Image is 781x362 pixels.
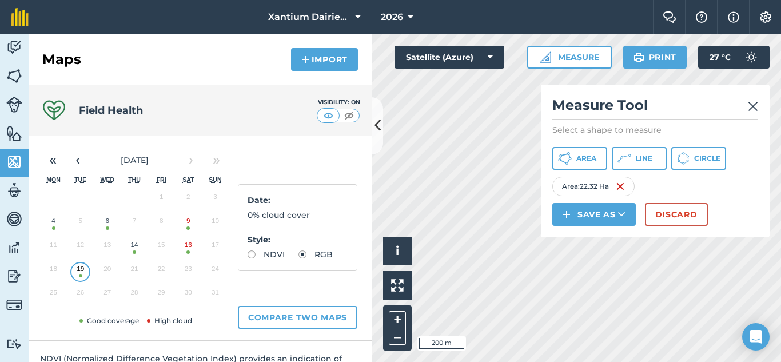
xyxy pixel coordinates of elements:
img: svg+xml;base64,PHN2ZyB4bWxucz0iaHR0cDovL3d3dy53My5vcmcvMjAwMC9zdmciIHdpZHRoPSIyMiIgaGVpZ2h0PSIzMC... [748,100,758,113]
strong: Style : [248,234,270,245]
button: 6 August 2025 [94,212,121,236]
button: 11 August 2025 [40,236,67,260]
abbr: Tuesday [74,176,86,183]
div: Visibility: On [317,98,360,107]
button: 4 August 2025 [40,212,67,236]
img: svg+xml;base64,PHN2ZyB4bWxucz0iaHR0cDovL3d3dy53My5vcmcvMjAwMC9zdmciIHdpZHRoPSI1MCIgaGVpZ2h0PSI0MC... [342,110,356,121]
button: [DATE] [90,148,178,173]
abbr: Thursday [128,176,141,183]
button: 22 August 2025 [148,260,175,284]
img: svg+xml;base64,PD94bWwgdmVyc2lvbj0iMS4wIiBlbmNvZGluZz0idXRmLTgiPz4KPCEtLSBHZW5lcmF0b3I6IEFkb2JlIE... [6,39,22,56]
button: 1 August 2025 [148,188,175,212]
button: Measure [527,46,612,69]
button: 21 August 2025 [121,260,148,284]
div: Area : 22.32 Ha [552,177,635,196]
button: 25 August 2025 [40,283,67,307]
button: 7 August 2025 [121,212,148,236]
img: svg+xml;base64,PHN2ZyB4bWxucz0iaHR0cDovL3d3dy53My5vcmcvMjAwMC9zdmciIHdpZHRoPSIxNCIgaGVpZ2h0PSIyNC... [301,53,309,66]
button: Discard [645,203,708,226]
img: svg+xml;base64,PD94bWwgdmVyc2lvbj0iMS4wIiBlbmNvZGluZz0idXRmLTgiPz4KPCEtLSBHZW5lcmF0b3I6IEFkb2JlIE... [6,268,22,285]
abbr: Sunday [209,176,221,183]
span: Xantium Dairies [GEOGRAPHIC_DATA] [268,10,350,24]
img: svg+xml;base64,PD94bWwgdmVyc2lvbj0iMS4wIiBlbmNvZGluZz0idXRmLTgiPz4KPCEtLSBHZW5lcmF0b3I6IEFkb2JlIE... [6,182,22,199]
p: 0% cloud cover [248,209,348,221]
div: Open Intercom Messenger [742,323,770,351]
img: svg+xml;base64,PHN2ZyB4bWxucz0iaHR0cDovL3d3dy53My5vcmcvMjAwMC9zdmciIHdpZHRoPSI1NiIgaGVpZ2h0PSI2MC... [6,153,22,170]
img: svg+xml;base64,PHN2ZyB4bWxucz0iaHR0cDovL3d3dy53My5vcmcvMjAwMC9zdmciIHdpZHRoPSIxNCIgaGVpZ2h0PSIyNC... [563,208,571,221]
img: Ruler icon [540,51,551,63]
img: svg+xml;base64,PD94bWwgdmVyc2lvbj0iMS4wIiBlbmNvZGluZz0idXRmLTgiPz4KPCEtLSBHZW5lcmF0b3I6IEFkb2JlIE... [6,210,22,228]
img: Four arrows, one pointing top left, one top right, one bottom right and the last bottom left [391,279,404,292]
button: 9 August 2025 [175,212,202,236]
button: Print [623,46,687,69]
img: svg+xml;base64,PHN2ZyB4bWxucz0iaHR0cDovL3d3dy53My5vcmcvMjAwMC9zdmciIHdpZHRoPSI1NiIgaGVpZ2h0PSI2MC... [6,125,22,142]
h2: Measure Tool [552,96,758,120]
span: [DATE] [121,155,149,165]
button: Import [291,48,358,71]
button: 24 August 2025 [202,260,229,284]
img: fieldmargin Logo [11,8,29,26]
abbr: Wednesday [101,176,115,183]
span: 27 ° C [710,46,731,69]
span: High cloud [145,316,192,325]
span: i [396,244,399,258]
button: Compare two maps [238,306,357,329]
button: 2 August 2025 [175,188,202,212]
abbr: Monday [46,176,61,183]
img: svg+xml;base64,PHN2ZyB4bWxucz0iaHR0cDovL3d3dy53My5vcmcvMjAwMC9zdmciIHdpZHRoPSI1MCIgaGVpZ2h0PSI0MC... [321,110,336,121]
img: svg+xml;base64,PHN2ZyB4bWxucz0iaHR0cDovL3d3dy53My5vcmcvMjAwMC9zdmciIHdpZHRoPSIxOSIgaGVpZ2h0PSIyNC... [633,50,644,64]
span: Line [636,154,652,163]
button: Satellite (Azure) [395,46,504,69]
span: Area [576,154,596,163]
button: 28 August 2025 [121,283,148,307]
img: svg+xml;base64,PHN2ZyB4bWxucz0iaHR0cDovL3d3dy53My5vcmcvMjAwMC9zdmciIHdpZHRoPSI1NiIgaGVpZ2h0PSI2MC... [6,67,22,85]
p: Select a shape to measure [552,124,758,136]
strong: Date : [248,195,270,205]
button: 26 August 2025 [67,283,94,307]
button: 16 August 2025 [175,236,202,260]
img: svg+xml;base64,PD94bWwgdmVyc2lvbj0iMS4wIiBlbmNvZGluZz0idXRmLTgiPz4KPCEtLSBHZW5lcmF0b3I6IEFkb2JlIE... [6,239,22,256]
span: 2026 [381,10,403,24]
button: 3 August 2025 [202,188,229,212]
h2: Maps [42,50,81,69]
button: Save as [552,203,636,226]
img: svg+xml;base64,PD94bWwgdmVyc2lvbj0iMS4wIiBlbmNvZGluZz0idXRmLTgiPz4KPCEtLSBHZW5lcmF0b3I6IEFkb2JlIE... [740,46,763,69]
abbr: Friday [157,176,166,183]
button: 5 August 2025 [67,212,94,236]
button: 8 August 2025 [148,212,175,236]
button: 27 August 2025 [94,283,121,307]
button: ‹ [65,148,90,173]
button: 27 °C [698,46,770,69]
button: 30 August 2025 [175,283,202,307]
button: 14 August 2025 [121,236,148,260]
img: svg+xml;base64,PHN2ZyB4bWxucz0iaHR0cDovL3d3dy53My5vcmcvMjAwMC9zdmciIHdpZHRoPSIxNyIgaGVpZ2h0PSIxNy... [728,10,739,24]
button: 10 August 2025 [202,212,229,236]
button: + [389,311,406,328]
button: » [204,148,229,173]
img: svg+xml;base64,PD94bWwgdmVyc2lvbj0iMS4wIiBlbmNvZGluZz0idXRmLTgiPz4KPCEtLSBHZW5lcmF0b3I6IEFkb2JlIE... [6,339,22,349]
button: 20 August 2025 [94,260,121,284]
h4: Field Health [79,102,143,118]
img: svg+xml;base64,PD94bWwgdmVyc2lvbj0iMS4wIiBlbmNvZGluZz0idXRmLTgiPz4KPCEtLSBHZW5lcmF0b3I6IEFkb2JlIE... [6,97,22,113]
button: Area [552,147,607,170]
button: 13 August 2025 [94,236,121,260]
button: 31 August 2025 [202,283,229,307]
button: 12 August 2025 [67,236,94,260]
button: « [40,148,65,173]
button: › [178,148,204,173]
span: Circle [694,154,720,163]
button: 19 August 2025 [67,260,94,284]
button: 18 August 2025 [40,260,67,284]
button: Line [612,147,667,170]
button: 29 August 2025 [148,283,175,307]
label: RGB [298,250,333,258]
img: svg+xml;base64,PD94bWwgdmVyc2lvbj0iMS4wIiBlbmNvZGluZz0idXRmLTgiPz4KPCEtLSBHZW5lcmF0b3I6IEFkb2JlIE... [6,297,22,313]
img: A cog icon [759,11,772,23]
button: 17 August 2025 [202,236,229,260]
label: NDVI [248,250,285,258]
button: 23 August 2025 [175,260,202,284]
button: i [383,237,412,265]
button: 15 August 2025 [148,236,175,260]
button: Circle [671,147,726,170]
img: svg+xml;base64,PHN2ZyB4bWxucz0iaHR0cDovL3d3dy53My5vcmcvMjAwMC9zdmciIHdpZHRoPSIxNiIgaGVpZ2h0PSIyNC... [616,180,625,193]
